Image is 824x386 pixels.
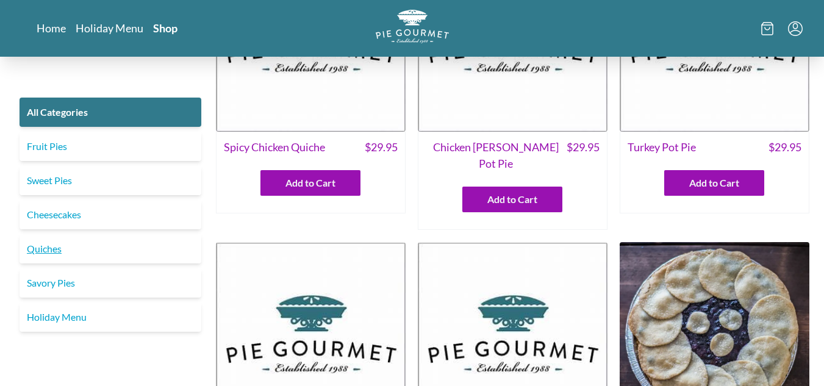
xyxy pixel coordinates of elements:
[153,21,177,35] a: Shop
[376,10,449,43] img: logo
[224,139,325,155] span: Spicy Chicken Quiche
[689,176,739,190] span: Add to Cart
[20,132,201,161] a: Fruit Pies
[462,187,562,212] button: Add to Cart
[37,21,66,35] a: Home
[20,302,201,332] a: Holiday Menu
[567,139,600,172] span: $ 29.95
[788,21,803,36] button: Menu
[20,166,201,195] a: Sweet Pies
[20,200,201,229] a: Cheesecakes
[376,10,449,47] a: Logo
[664,170,764,196] button: Add to Cart
[260,170,360,196] button: Add to Cart
[365,139,398,155] span: $ 29.95
[20,98,201,127] a: All Categories
[426,139,567,172] span: Chicken [PERSON_NAME] Pot Pie
[20,234,201,263] a: Quiches
[285,176,335,190] span: Add to Cart
[20,268,201,298] a: Savory Pies
[487,192,537,207] span: Add to Cart
[768,139,801,155] span: $ 29.95
[628,139,696,155] span: Turkey Pot Pie
[76,21,143,35] a: Holiday Menu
